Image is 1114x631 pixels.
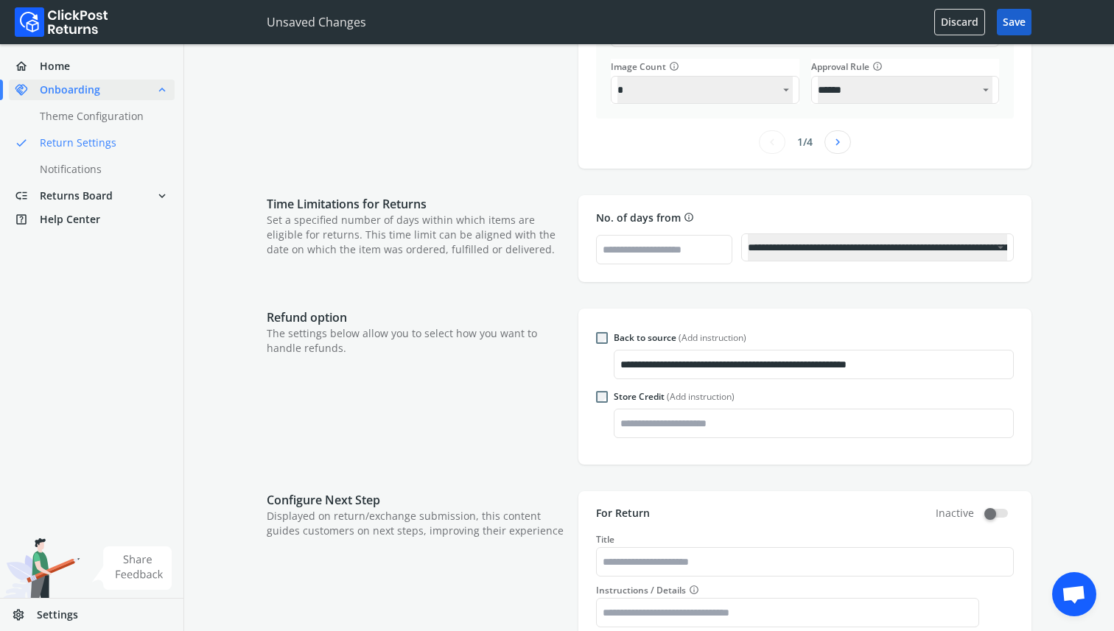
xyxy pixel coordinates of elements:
[40,82,100,97] span: Onboarding
[759,130,785,154] button: chevron_left
[596,533,614,546] label: Title
[596,506,650,521] p: For Return
[611,59,799,74] div: Image Count
[15,80,40,100] span: handshake
[766,132,779,152] span: chevron_left
[9,133,192,153] a: doneReturn Settings
[811,59,999,74] div: Approval Rule
[267,195,564,213] p: Time Limitations for Returns
[267,213,564,257] p: Set a specified number of days within which items are eligible for returns. This time limit can b...
[872,59,883,74] span: info
[267,326,564,356] p: The settings below allow you to select how you want to handle refunds.
[9,159,192,180] a: Notifications
[614,391,735,403] div: Store Credit
[9,209,175,230] a: help_centerHelp Center
[936,506,974,521] span: Inactive
[15,7,108,37] img: Logo
[267,309,564,326] p: Refund option
[267,509,564,538] p: Displayed on return/exchange submission, this content guides customers on next steps, improving t...
[15,133,28,153] span: done
[997,9,1031,35] button: Save
[15,186,40,206] span: low_priority
[831,132,844,152] span: chevron_right
[267,491,564,509] p: Configure Next Step
[12,604,37,625] span: settings
[40,188,113,203] span: Returns Board
[669,59,679,74] span: info
[934,9,985,35] button: Discard
[596,582,979,598] label: Instructions / Details
[596,210,1014,226] p: No. of days from
[37,607,78,622] span: Settings
[686,582,699,598] button: Instructions / Details
[15,209,40,230] span: help_center
[684,210,694,225] span: info
[155,80,169,100] span: expand_less
[869,59,883,74] button: info
[1052,572,1096,616] a: Open chat
[679,331,746,344] span: (Add instruction)
[797,135,813,149] span: 1 / 4
[9,106,192,127] a: Theme Configuration
[155,186,169,206] span: expand_more
[689,582,699,597] span: info
[40,212,100,227] span: Help Center
[667,390,735,403] span: (Add instruction)
[824,130,851,154] button: chevron_right
[666,59,679,74] button: info
[15,56,40,77] span: home
[40,59,70,74] span: Home
[267,13,366,31] p: Unsaved Changes
[92,546,172,590] img: share feedback
[681,210,694,226] button: info
[9,56,175,77] a: homeHome
[614,332,746,344] div: Back to source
